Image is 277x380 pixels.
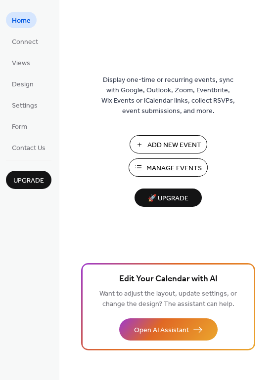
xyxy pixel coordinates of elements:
[140,192,196,205] span: 🚀 Upgrade
[6,76,40,92] a: Design
[6,12,37,28] a: Home
[135,189,202,207] button: 🚀 Upgrade
[101,75,235,116] span: Display one-time or recurring events, sync with Google, Outlook, Zoom, Eventbrite, Wix Events or ...
[13,176,44,186] span: Upgrade
[12,58,30,69] span: Views
[12,37,38,47] span: Connect
[130,135,207,153] button: Add New Event
[6,33,44,49] a: Connect
[6,139,51,155] a: Contact Us
[6,97,44,113] a: Settings
[119,272,218,286] span: Edit Your Calendar with AI
[6,171,51,189] button: Upgrade
[134,325,189,336] span: Open AI Assistant
[146,163,202,174] span: Manage Events
[12,101,38,111] span: Settings
[6,118,33,134] a: Form
[12,79,34,90] span: Design
[12,143,46,153] span: Contact Us
[119,318,218,341] button: Open AI Assistant
[12,122,27,132] span: Form
[129,158,208,177] button: Manage Events
[12,16,31,26] span: Home
[99,287,237,311] span: Want to adjust the layout, update settings, or change the design? The assistant can help.
[6,54,36,71] a: Views
[147,140,201,151] span: Add New Event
